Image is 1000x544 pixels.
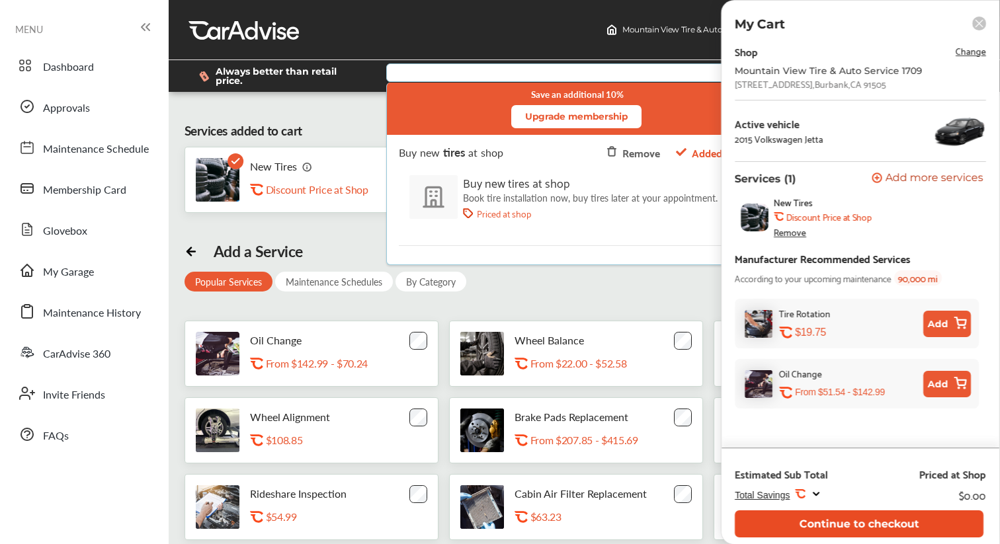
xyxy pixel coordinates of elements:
[12,335,155,369] a: CarAdvise 360
[43,100,90,117] span: Approvals
[532,89,624,100] small: Save an additional 10%
[12,130,155,165] a: Maintenance Schedule
[43,141,149,158] span: Maintenance Schedule
[530,434,638,446] p: From $207.85 - $415.69
[43,182,126,199] span: Membership Card
[15,24,43,34] span: MENU
[735,467,828,481] div: Estimated Sub Total
[410,175,458,219] img: tire-at-shop.8d87e6de.svg
[959,486,986,504] div: $0.00
[185,272,272,291] div: Popular Services
[12,89,155,124] a: Approvals
[735,270,892,286] span: According to your upcoming maintenance
[12,253,155,288] a: My Garage
[606,24,617,35] img: header-home-logo.8d720a4f.svg
[196,158,239,202] img: new-tires-thumb.jpg
[460,408,504,452] img: brake-pads-replacement-thumb.jpg
[530,510,663,523] div: $63.23
[266,183,398,196] div: Discount Price at Shop
[735,510,983,537] button: Continue to checkout
[196,332,239,375] img: oil-change-thumb.jpg
[43,346,110,363] span: CarAdvise 360
[196,485,239,529] img: rideshare-visual-inspection-thumb.jpg
[774,197,813,208] span: New Tires
[795,386,885,399] p: From $51.54 - $142.99
[12,294,155,329] a: Maintenance History
[622,143,660,161] div: Remove
[460,485,504,529] img: cabin-air-filter-replacement-thumb.jpg
[786,212,871,222] b: Discount Price at Shop
[250,410,330,423] p: Wheel Alignment
[735,490,790,500] span: Total Savings
[530,357,627,369] p: From $22.00 - $52.58
[460,332,504,375] img: tire-wheel-balance-thumb.jpg
[622,24,919,34] span: Mountain View Tire & Auto Service 1709 , [STREET_ADDRESS] Burbank , CA 91505
[735,17,785,32] p: My Cart
[735,134,823,144] div: 2015 Volkswagen Jetta
[12,376,155,410] a: Invite Friends
[250,160,297,173] p: New Tires
[735,173,796,185] p: Services (1)
[12,48,155,83] a: Dashboard
[872,173,983,185] button: Add more services
[266,357,368,369] p: From $142.99 - $70.24
[43,223,87,240] span: Glovebox
[872,173,986,185] a: Add more services
[464,172,718,192] div: Buy new tires at shop
[919,467,986,481] div: Priced at Shop
[185,122,302,140] div: Services added to cart
[43,264,94,281] span: My Garage
[735,79,886,89] div: [STREET_ADDRESS] , Burbank , CA 91505
[745,370,772,398] img: oil-change-thumb.jpg
[923,311,971,337] button: Add
[735,118,823,130] div: Active vehicle
[735,65,946,76] div: Mountain View Tire & Auto Service 1709
[735,249,911,267] div: Manufacturer Recommended Services
[12,171,155,206] a: Membership Card
[779,305,831,321] div: Tire Rotation
[12,212,155,247] a: Glovebox
[745,310,772,338] img: tire-rotation-thumb.jpg
[779,366,822,381] div: Oil Change
[923,371,971,397] button: Add
[12,417,155,451] a: FAQs
[956,43,986,58] span: Change
[933,111,986,151] img: 9997_st0640_046.jpg
[266,434,398,446] div: $108.85
[43,59,94,76] span: Dashboard
[196,408,239,452] img: wheel-alignment-thumb.jpg
[275,272,393,291] div: Maintenance Schedules
[512,105,642,128] button: Upgrade membership
[515,487,647,500] p: Cabin Air Filter Replacement
[396,272,466,291] div: By Category
[399,147,504,158] div: Buy new at shop
[216,67,365,85] span: Always better than retail price.
[250,334,302,346] p: Oil Change
[43,387,105,404] span: Invite Friends
[886,173,983,185] span: Add more services
[894,270,942,286] span: 90,000 mi
[464,208,474,219] img: price-tag.a6a2772c.svg
[444,144,466,160] span: tires
[302,161,313,172] img: info_icon_vector.svg
[515,410,628,423] p: Brake Pads Replacement
[266,510,398,523] div: $54.99
[774,227,806,237] div: Remove
[692,143,756,161] span: Added to cart
[741,204,769,231] img: new-tires-thumb.jpg
[214,242,303,260] div: Add a Service
[735,42,758,60] div: Shop
[250,487,347,500] p: Rideshare Inspection
[478,208,532,219] p: Priced at shop
[43,428,69,445] span: FAQs
[795,326,918,338] div: $19.75
[43,305,141,322] span: Maintenance History
[464,192,718,203] p: Book tire installation now, buy tires later at your appointment.
[199,71,209,82] img: dollor_label_vector.a70140d1.svg
[515,334,584,346] p: Wheel Balance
